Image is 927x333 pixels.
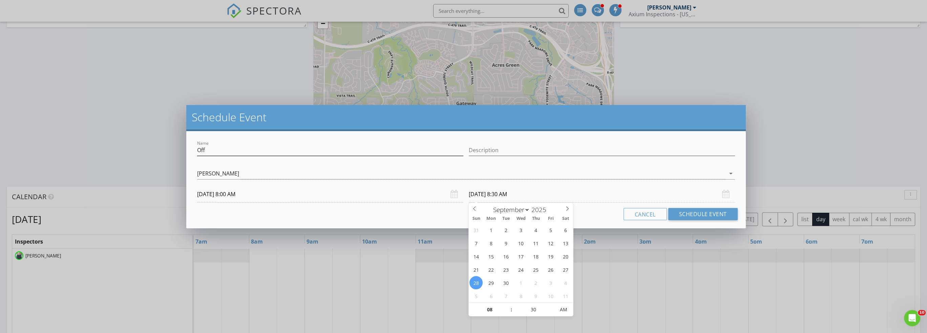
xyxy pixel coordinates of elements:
span: September 15, 2025 [484,250,498,263]
span: September 16, 2025 [499,250,512,263]
span: Fri [543,216,558,221]
span: October 1, 2025 [514,276,527,289]
span: September 12, 2025 [544,236,557,250]
span: September 25, 2025 [529,263,542,276]
span: September 4, 2025 [529,223,542,236]
span: Click to toggle [554,303,573,316]
span: October 9, 2025 [529,289,542,303]
span: Sat [558,216,573,221]
span: September 11, 2025 [529,236,542,250]
span: September 14, 2025 [469,250,483,263]
span: September 10, 2025 [514,236,527,250]
span: September 22, 2025 [484,263,498,276]
span: September 18, 2025 [529,250,542,263]
span: Wed [513,216,528,221]
span: October 2, 2025 [529,276,542,289]
input: Select date [469,186,735,203]
span: September 29, 2025 [484,276,498,289]
span: September 19, 2025 [544,250,557,263]
span: September 17, 2025 [514,250,527,263]
span: September 23, 2025 [499,263,512,276]
span: : [510,303,512,316]
div: [PERSON_NAME] [197,170,239,176]
input: Year [530,205,552,214]
span: October 7, 2025 [499,289,512,303]
span: September 7, 2025 [469,236,483,250]
span: Sun [469,216,484,221]
h2: Schedule Event [192,110,740,124]
span: October 10, 2025 [544,289,557,303]
span: 10 [918,310,926,315]
span: September 20, 2025 [559,250,572,263]
span: October 5, 2025 [469,289,483,303]
span: September 1, 2025 [484,223,498,236]
button: Schedule Event [668,208,738,220]
span: October 11, 2025 [559,289,572,303]
button: Cancel [624,208,667,220]
iframe: Intercom live chat [904,310,920,326]
span: September 27, 2025 [559,263,572,276]
span: September 8, 2025 [484,236,498,250]
span: September 21, 2025 [469,263,483,276]
span: September 28, 2025 [469,276,483,289]
span: September 24, 2025 [514,263,527,276]
span: Tue [499,216,513,221]
span: October 8, 2025 [514,289,527,303]
span: October 4, 2025 [559,276,572,289]
span: September 5, 2025 [544,223,557,236]
span: September 9, 2025 [499,236,512,250]
span: September 6, 2025 [559,223,572,236]
span: Thu [528,216,543,221]
span: September 13, 2025 [559,236,572,250]
i: arrow_drop_down [727,169,735,178]
span: August 31, 2025 [469,223,483,236]
span: Mon [484,216,499,221]
span: September 26, 2025 [544,263,557,276]
span: October 3, 2025 [544,276,557,289]
span: September 30, 2025 [499,276,512,289]
input: Select date [197,186,463,203]
span: September 3, 2025 [514,223,527,236]
span: October 6, 2025 [484,289,498,303]
span: September 2, 2025 [499,223,512,236]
